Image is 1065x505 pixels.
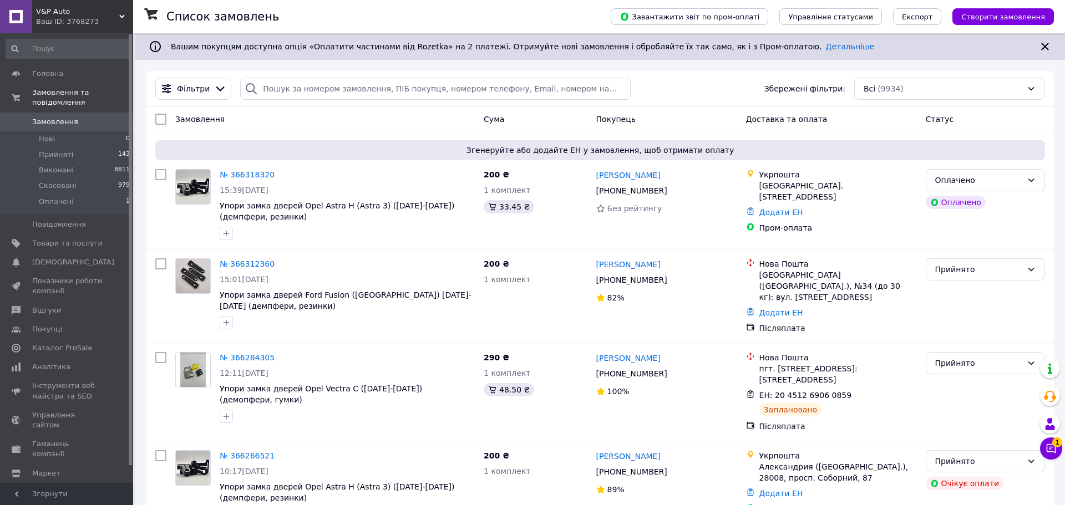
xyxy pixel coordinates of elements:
span: 1 комплект [484,467,530,476]
span: [DEMOGRAPHIC_DATA] [32,257,114,267]
span: 200 ₴ [484,170,509,179]
a: Упори замка дверей Opel Vectra C ([DATE]-[DATE]) (демопфери, гумки) [220,384,422,404]
span: 1 [1052,437,1062,447]
span: Прийняті [39,150,73,160]
a: № 366266521 [220,451,275,460]
a: Фото товару [175,352,211,387]
span: 1 комплект [484,369,530,378]
a: Фото товару [175,169,211,205]
span: Створити замовлення [961,13,1045,21]
span: V&P Auto [36,7,119,17]
span: Управління статусами [788,13,873,21]
span: 200 ₴ [484,451,509,460]
img: Фото товару [176,259,210,293]
button: Створити замовлення [952,8,1054,25]
span: Гаманець компанії [32,439,103,459]
button: Управління статусами [779,8,882,25]
span: 1 комплект [484,186,530,195]
span: Cума [484,115,504,124]
span: 0 [126,134,130,144]
img: Фото товару [180,353,206,387]
span: Управління сайтом [32,410,103,430]
div: [PHONE_NUMBER] [594,183,670,198]
span: Виконані [39,165,73,175]
div: Прийнято [935,455,1022,467]
div: Александрия ([GEOGRAPHIC_DATA].), 28008, просп. Соборний, 87 [759,461,917,483]
a: Додати ЕН [759,308,803,317]
span: (9934) [878,84,904,93]
div: Післяплата [759,323,917,334]
div: Ваш ID: 3768273 [36,17,133,27]
a: Упори замка дверей Opel Astra H (Astra 3) ([DATE]-[DATE]) (демпфери, резинки) [220,201,454,221]
span: 100% [607,387,630,396]
button: Чат з покупцем1 [1040,437,1062,460]
span: Замовлення та повідомлення [32,88,133,108]
span: Без рейтингу [607,204,662,213]
a: № 366312360 [220,259,275,268]
a: [PERSON_NAME] [596,259,661,270]
h1: Список замовлень [166,10,279,23]
div: Прийнято [935,263,1022,276]
span: Маркет [32,468,60,478]
div: Очікує оплати [926,477,1004,490]
div: Укрпошта [759,169,917,180]
span: Головна [32,69,63,79]
div: Укрпошта [759,450,917,461]
span: Замовлення [32,117,78,127]
a: Упори замка дверей Ford Fusion ([GEOGRAPHIC_DATA]) [DATE]-[DATE] (демпфери, резинки) [220,290,471,310]
div: [PHONE_NUMBER] [594,272,670,288]
span: Скасовані [39,181,77,191]
span: Статус [926,115,954,124]
img: Фото товару [176,170,210,204]
span: Нові [39,134,55,144]
span: 200 ₴ [484,259,509,268]
button: Експорт [893,8,942,25]
span: Оплачені [39,197,74,207]
button: Завантажити звіт по пром-оплаті [611,8,768,25]
a: [PERSON_NAME] [596,170,661,181]
div: 33.45 ₴ [484,200,534,213]
span: Завантажити звіт по пром-оплаті [620,12,759,22]
a: № 366318320 [220,170,275,179]
span: Фільтри [177,83,210,94]
input: Пошук за номером замовлення, ПІБ покупця, номером телефону, Email, номером накладної [240,78,631,100]
a: Додати ЕН [759,489,803,498]
span: 1 [126,197,130,207]
span: Аналітика [32,362,70,372]
div: 48.50 ₴ [484,383,534,396]
a: Фото товару [175,450,211,486]
span: ЕН: 20 4512 6906 0859 [759,391,852,400]
div: Післяплата [759,421,917,432]
div: [GEOGRAPHIC_DATA] ([GEOGRAPHIC_DATA].), №34 (до 30 кг): вул. [STREET_ADDRESS] [759,269,917,303]
span: 15:01[DATE] [220,275,268,284]
img: Фото товару [176,451,210,485]
span: Покупець [596,115,636,124]
div: [PHONE_NUMBER] [594,464,670,480]
span: Доставка та оплата [746,115,828,124]
span: Відгуки [32,305,61,315]
a: Додати ЕН [759,208,803,217]
span: Показники роботи компанії [32,276,103,296]
a: № 366284305 [220,353,275,362]
span: 1 комплект [484,275,530,284]
span: Повідомлення [32,220,86,229]
div: Оплачено [926,196,986,209]
a: [PERSON_NAME] [596,451,661,462]
a: Упори замка дверей Opel Astra H (Astra 3) ([DATE]-[DATE]) (демпфери, резинки) [220,482,454,502]
div: пгт. [STREET_ADDRESS]: [STREET_ADDRESS] [759,363,917,385]
span: Товари та послуги [32,238,103,248]
a: [PERSON_NAME] [596,353,661,364]
span: Вашим покупцям доступна опція «Оплатити частинами від Rozetka» на 2 платежі. Отримуйте нові замов... [171,42,874,51]
div: Нова Пошта [759,258,917,269]
span: 89% [607,485,625,494]
span: Збережені фільтри: [764,83,845,94]
span: 143 [118,150,130,160]
div: Пром-оплата [759,222,917,233]
span: Згенеруйте або додайте ЕН у замовлення, щоб отримати оплату [160,145,1041,156]
span: Покупці [32,324,62,334]
div: Нова Пошта [759,352,917,363]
